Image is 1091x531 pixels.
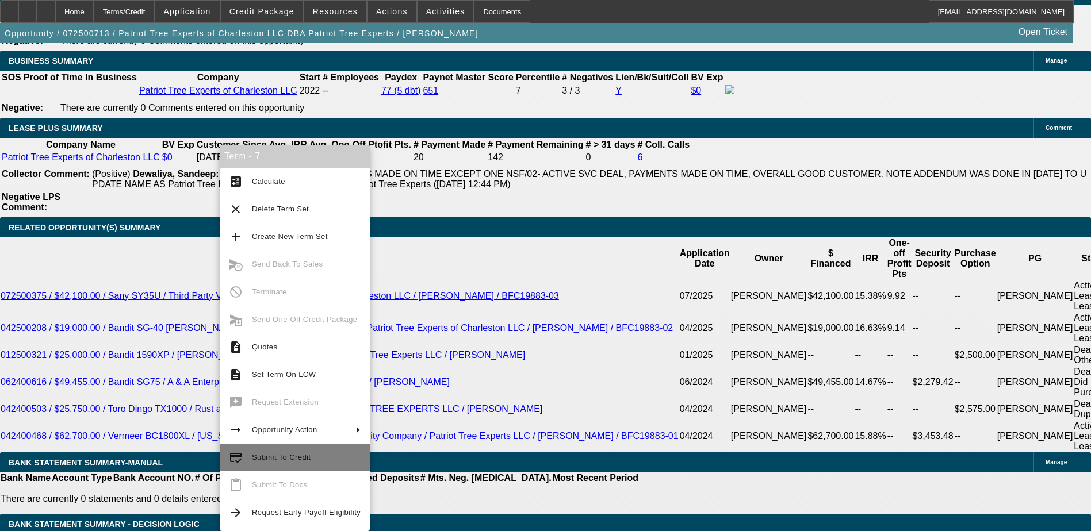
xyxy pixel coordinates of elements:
mat-icon: request_quote [229,340,243,354]
a: Y [615,86,622,95]
b: BV Exp [162,140,194,149]
b: # Employees [323,72,379,82]
td: 0 [585,152,636,163]
button: Application [155,1,219,22]
td: -- [887,366,912,398]
td: 01/2025 [679,344,730,366]
a: 042400503 / $25,750.00 / Toro Dingo TX1000 / Rust and Dust Equipment, LLC / PATRIOT TREE EXPERTS ... [1,404,542,414]
a: 062400616 / $49,455.00 / Bandit SG75 / A & A Enterprises LLC / Patriot Tree Experts LLC / [PERSON... [1,377,450,387]
th: Security Deposit [912,237,954,280]
a: 042500208 / $19,000.00 / Bandit SG-40 [PERSON_NAME] Grinder / Third Party Vendor / Patriot Tree E... [1,323,673,333]
td: 04/2024 [679,420,730,452]
td: $2,575.00 [954,398,997,420]
span: Credit Package [229,7,294,16]
a: Patriot Tree Experts of Charleston LLC [2,152,160,162]
b: BV Exp [691,72,723,82]
div: 7 [516,86,560,96]
td: 142 [487,152,584,163]
th: Proof of Time In Business [23,72,137,83]
a: $0 [162,152,173,162]
span: Bank Statement Summary - Decision Logic [9,520,200,529]
span: BUSINESS SUMMARY [9,56,93,66]
button: Activities [418,1,474,22]
span: BANK STATEMENT SUMMARY-MANUAL [9,458,163,467]
span: (Positive) [92,169,131,179]
th: Annualized Deposits [328,472,419,484]
b: # Negatives [562,72,613,82]
td: [PERSON_NAME] [997,366,1074,398]
span: Request Early Payoff Eligibility [252,508,361,517]
b: Paydex [385,72,417,82]
mat-icon: arrow_forward [229,506,243,520]
button: Resources [304,1,366,22]
img: facebook-icon.png [725,85,734,94]
td: -- [854,398,886,420]
td: 06/2024 [679,366,730,398]
b: # Coll. Calls [637,140,690,149]
td: $42,100.00 [807,280,854,312]
td: [PERSON_NAME] [997,398,1074,420]
b: Avg. One-Off Ptofit Pts. [309,140,411,149]
th: # Of Periods [194,472,250,484]
td: [PERSON_NAME] [730,280,807,312]
td: [PERSON_NAME] [997,312,1074,344]
span: Resources [313,7,358,16]
mat-icon: credit_score [229,451,243,464]
td: [PERSON_NAME] [730,344,807,366]
td: 2022 [299,84,321,97]
td: 14.67% [854,366,886,398]
span: Actions [376,7,408,16]
td: -- [954,280,997,312]
td: 07/2025 [679,280,730,312]
a: 651 [423,86,438,95]
span: Set Term On LCW [252,370,316,379]
td: [PERSON_NAME] [730,398,807,420]
span: Opportunity Action [252,425,317,434]
b: Collector Comment: [2,169,90,179]
td: [DATE] [196,152,267,163]
a: 77 (5 dbt) [381,86,420,95]
b: Negative: [2,103,43,113]
td: 16.63% [854,312,886,344]
td: $19,000.00 [807,312,854,344]
td: [PERSON_NAME] [730,420,807,452]
a: Patriot Tree Experts of Charleston LLC [139,86,297,95]
b: Company Name [46,140,116,149]
span: RELATED OPPORTUNITY(S) SUMMARY [9,223,160,232]
div: 3 / 3 [562,86,613,96]
td: [PERSON_NAME] [997,280,1074,312]
span: Manage [1046,459,1067,465]
b: Customer Since [197,140,267,149]
b: Percentile [516,72,560,82]
td: -- [912,312,954,344]
th: # Mts. Neg. [MEDICAL_DATA]. [420,472,552,484]
button: Credit Package [221,1,303,22]
span: Opportunity / 072500713 / Patriot Tree Experts of Charleston LLC DBA Patriot Tree Experts / [PERS... [5,29,478,38]
a: Open Ticket [1014,22,1072,42]
th: SOS [1,72,22,83]
span: 01- ACTIVE BFC DEAL, PAYMENTS MADE ON TIME EXCEPT ONE NSF/02- ACTIVE SVC DEAL, PAYMENTS MADE ON T... [92,169,1086,189]
td: -- [912,344,954,366]
td: -- [807,398,854,420]
span: Submit To Credit [252,453,311,461]
td: 15.88% [854,420,886,452]
th: Owner [730,237,807,280]
mat-icon: description [229,368,243,382]
th: Most Recent Period [552,472,639,484]
span: Create New Term Set [252,232,328,241]
td: [PERSON_NAME] [997,344,1074,366]
a: 042400468 / $62,700.00 / Vermeer BC1800XL / [US_STATE] Wood Chippers Limited Liability Company / ... [1,431,679,441]
td: -- [807,344,854,366]
th: Purchase Option [954,237,997,280]
td: -- [912,280,954,312]
td: $62,700.00 [807,420,854,452]
td: 04/2024 [679,398,730,420]
span: Application [163,7,210,16]
button: Actions [368,1,416,22]
td: [PERSON_NAME] [730,366,807,398]
td: $2,500.00 [954,344,997,366]
th: One-off Profit Pts [887,237,912,280]
b: Lien/Bk/Suit/Coll [615,72,688,82]
td: 20 [413,152,486,163]
a: 012500321 / $25,000.00 / Bandit 1590XP / [PERSON_NAME] ENTERPRISE LLC / Patriot Tree Experts LLC ... [1,350,525,360]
